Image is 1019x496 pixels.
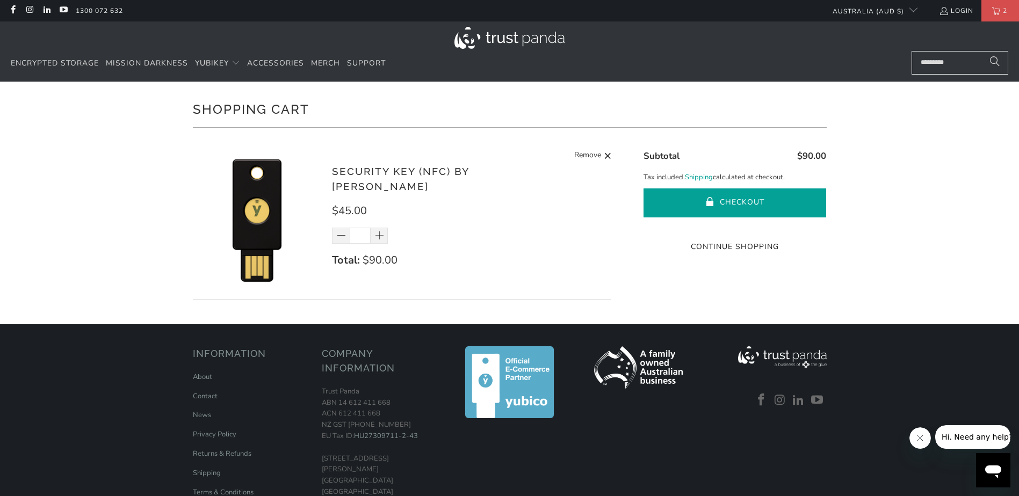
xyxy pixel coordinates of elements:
[772,393,788,407] a: Trust Panda Australia on Instagram
[347,58,386,68] span: Support
[6,8,77,16] span: Hi. Need any help?
[574,149,612,163] a: Remove
[106,51,188,76] a: Mission Darkness
[193,391,218,401] a: Contact
[42,6,51,15] a: Trust Panda Australia on LinkedIn
[193,410,211,420] a: News
[332,253,360,267] strong: Total:
[912,51,1008,75] input: Search...
[363,253,398,267] span: $90.00
[797,150,826,162] span: $90.00
[106,58,188,68] span: Mission Darkness
[193,449,251,458] a: Returns & Refunds
[11,51,99,76] a: Encrypted Storage
[644,172,826,183] p: Tax included. calculated at checkout.
[644,241,826,253] a: Continue Shopping
[247,51,304,76] a: Accessories
[193,372,212,382] a: About
[247,58,304,68] span: Accessories
[311,58,340,68] span: Merch
[644,188,826,217] button: Checkout
[935,425,1010,449] iframe: Message from company
[25,6,34,15] a: Trust Panda Australia on Instagram
[939,5,973,17] a: Login
[332,165,469,193] a: Security Key (NFC) by [PERSON_NAME]
[76,5,123,17] a: 1300 072 632
[354,431,418,441] a: HU27309711-2-43
[11,58,99,68] span: Encrypted Storage
[193,429,236,439] a: Privacy Policy
[685,172,713,183] a: Shipping
[454,27,565,49] img: Trust Panda Australia
[311,51,340,76] a: Merch
[193,155,322,283] img: Security Key (NFC) by Yubico
[909,427,931,449] iframe: Close message
[193,98,827,119] h1: Shopping Cart
[332,203,367,218] span: $45.00
[347,51,386,76] a: Support
[981,51,1008,75] button: Search
[810,393,826,407] a: Trust Panda Australia on YouTube
[11,51,386,76] nav: Translation missing: en.navigation.header.main_nav
[59,6,68,15] a: Trust Panda Australia on YouTube
[754,393,770,407] a: Trust Panda Australia on Facebook
[574,149,601,163] span: Remove
[8,6,17,15] a: Trust Panda Australia on Facebook
[976,453,1010,487] iframe: Button to launch messaging window
[195,58,229,68] span: YubiKey
[644,150,680,162] span: Subtotal
[791,393,807,407] a: Trust Panda Australia on LinkedIn
[193,468,221,478] a: Shipping
[195,51,240,76] summary: YubiKey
